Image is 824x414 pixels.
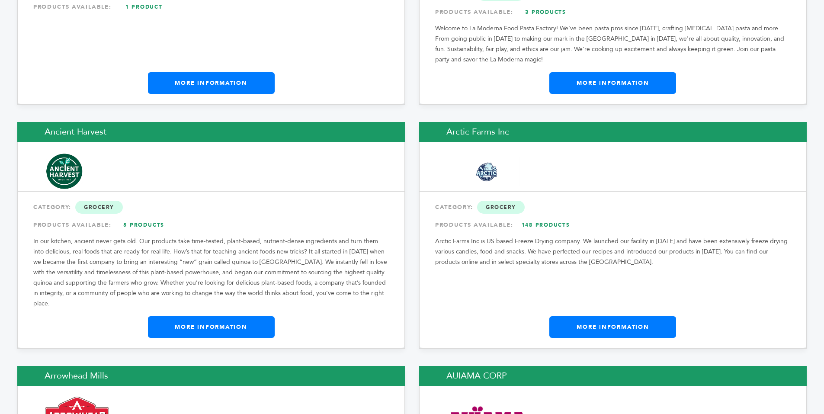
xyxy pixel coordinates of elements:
[435,236,791,267] p: Arctic Farms Inc is US based Freeze Drying company. We launched our facility in [DATE] and have b...
[33,236,389,309] p: In our kitchen, ancient never gets old. Our products take time-tested, plant-based, nutrient-dens...
[17,122,405,142] h2: Ancient Harvest
[435,4,791,20] div: PRODUCTS AVAILABLE:
[419,366,807,386] h2: AUIAMA CORP
[447,157,527,186] img: Arctic Farms Inc
[33,217,389,233] div: PRODUCTS AVAILABLE:
[75,201,123,214] span: Grocery
[419,122,807,142] h2: Arctic Farms Inc
[516,4,576,20] a: 3 Products
[435,23,791,65] p: Welcome to La Moderna Food Pasta Factory! We've been pasta pros since [DATE], crafting [MEDICAL_D...
[148,72,275,94] a: More Information
[435,217,791,233] div: PRODUCTS AVAILABLE:
[33,199,389,215] div: CATEGORY:
[17,366,405,386] h2: Arrowhead Mills
[549,316,676,338] a: More Information
[45,153,83,189] img: Ancient Harvest
[114,217,174,233] a: 5 Products
[435,199,791,215] div: CATEGORY:
[477,201,525,214] span: Grocery
[516,217,576,233] a: 148 Products
[148,316,275,338] a: More Information
[549,72,676,94] a: More Information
